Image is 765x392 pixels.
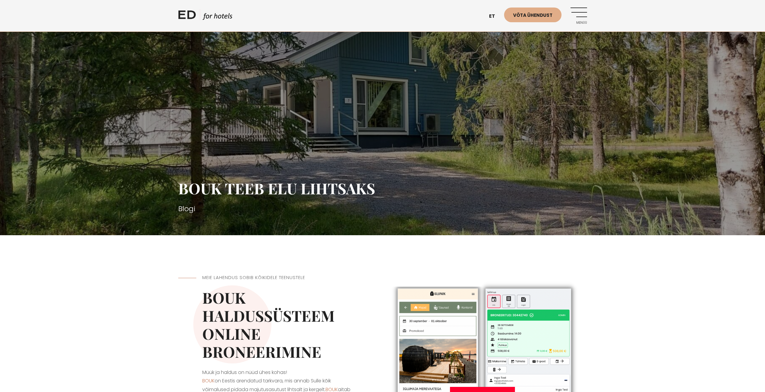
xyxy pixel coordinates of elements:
[202,289,359,361] h2: BOUK haldussüsteem online broneerimine
[571,8,587,24] a: Menüü
[178,9,232,24] a: ED HOTELS
[504,8,562,22] a: Võta ühendust
[571,21,587,25] span: Menüü
[202,377,215,384] a: BOUK
[486,9,504,24] a: et
[178,179,587,197] h1: BOUK teeb elu lihtsaks
[178,203,587,214] h3: Blogi
[202,274,359,281] h5: Meie lahendus sobib kõikidele teenustele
